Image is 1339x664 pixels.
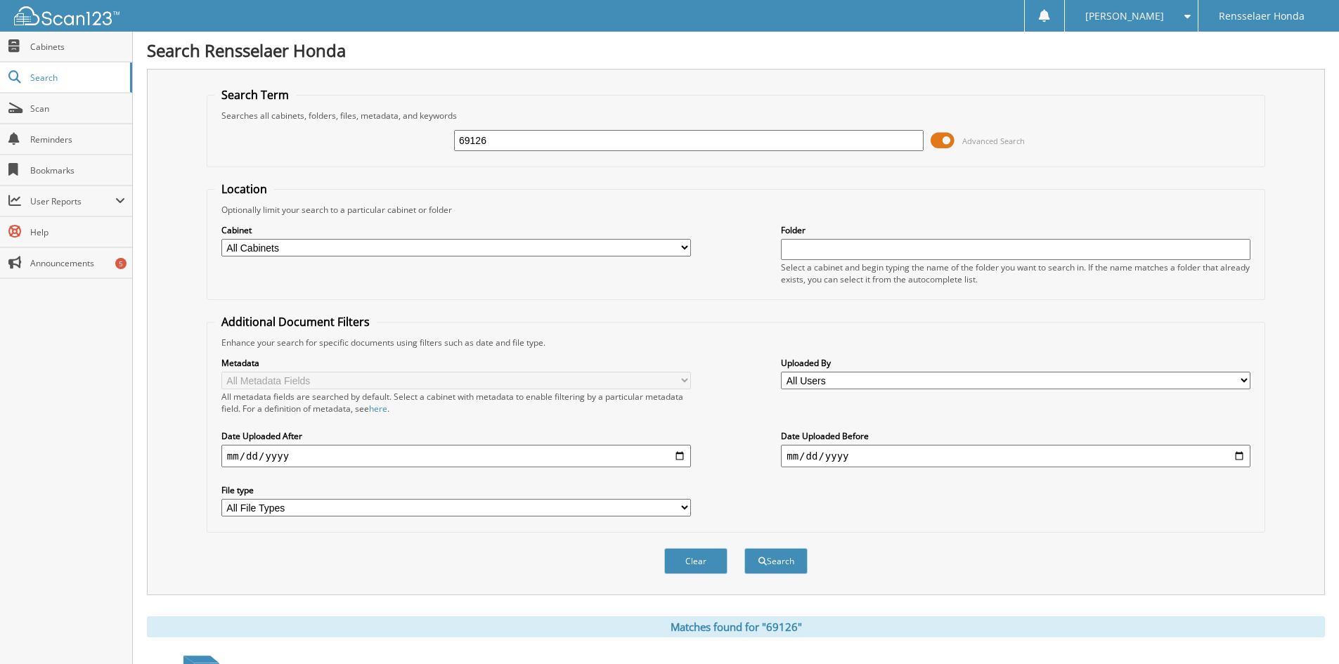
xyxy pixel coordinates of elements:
[369,403,387,415] a: here
[781,224,1250,236] label: Folder
[744,548,808,574] button: Search
[221,445,691,467] input: start
[1085,12,1164,20] span: [PERSON_NAME]
[214,181,274,197] legend: Location
[221,484,691,496] label: File type
[781,261,1250,285] div: Select a cabinet and begin typing the name of the folder you want to search in. If the name match...
[221,224,691,236] label: Cabinet
[214,337,1257,349] div: Enhance your search for specific documents using filters such as date and file type.
[1219,12,1305,20] span: Rensselaer Honda
[115,258,127,269] div: 5
[221,357,691,369] label: Metadata
[14,6,119,25] img: scan123-logo-white.svg
[214,110,1257,122] div: Searches all cabinets, folders, files, metadata, and keywords
[962,136,1025,146] span: Advanced Search
[221,430,691,442] label: Date Uploaded After
[664,548,727,574] button: Clear
[147,616,1325,637] div: Matches found for "69126"
[30,257,125,269] span: Announcements
[214,314,377,330] legend: Additional Document Filters
[214,204,1257,216] div: Optionally limit your search to a particular cabinet or folder
[30,41,125,53] span: Cabinets
[30,226,125,238] span: Help
[147,39,1325,62] h1: Search Rensselaer Honda
[781,357,1250,369] label: Uploaded By
[214,87,296,103] legend: Search Term
[30,134,125,145] span: Reminders
[30,72,123,84] span: Search
[781,445,1250,467] input: end
[30,103,125,115] span: Scan
[30,164,125,176] span: Bookmarks
[221,391,691,415] div: All metadata fields are searched by default. Select a cabinet with metadata to enable filtering b...
[781,430,1250,442] label: Date Uploaded Before
[30,195,115,207] span: User Reports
